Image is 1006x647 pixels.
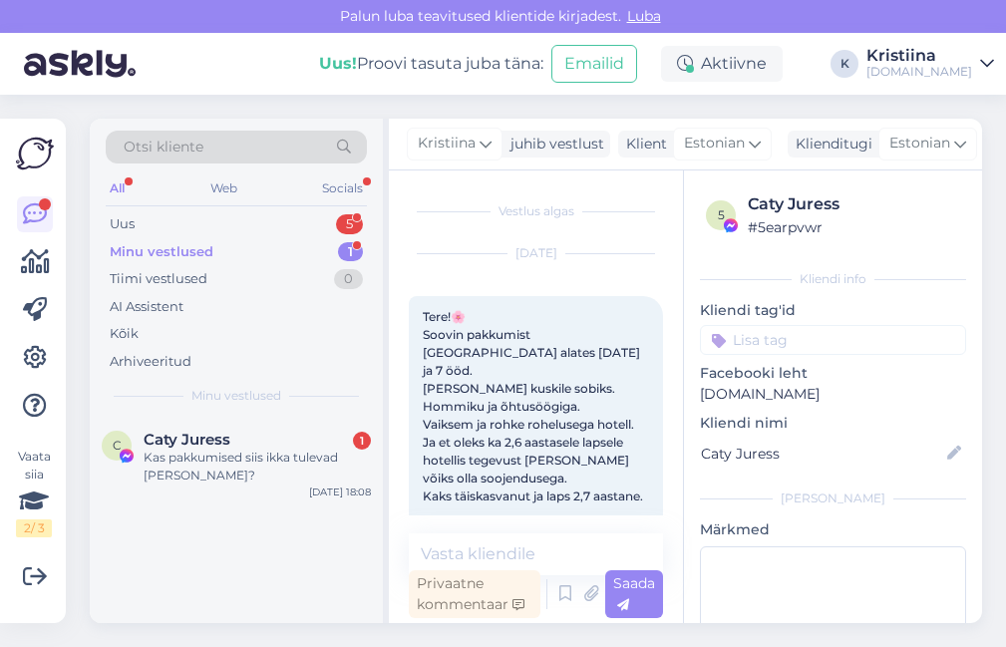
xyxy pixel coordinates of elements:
div: AI Assistent [110,297,183,317]
div: Klienditugi [788,134,872,155]
span: Tere!🌸 Soovin pakkumist [GEOGRAPHIC_DATA] alates [DATE] ja 7 ööd. [PERSON_NAME] kuskile sobiks. H... [423,309,643,503]
span: Estonian [684,133,745,155]
p: Kliendi nimi [700,413,966,434]
b: Uus! [319,54,357,73]
div: K [831,50,858,78]
div: # 5earpvwr [748,216,960,238]
a: Kristiina[DOMAIN_NAME] [866,48,994,80]
div: [DATE] [409,244,663,262]
div: 1 [353,432,371,450]
div: Kliendi info [700,270,966,288]
div: [DATE] 18:08 [309,485,371,499]
img: Askly Logo [16,135,54,172]
span: 5 [718,207,725,222]
input: Lisa tag [700,325,966,355]
button: Emailid [551,45,637,83]
div: Vaata siia [16,448,52,537]
div: 0 [334,269,363,289]
input: Lisa nimi [701,443,943,465]
div: Vestlus algas [409,202,663,220]
div: Minu vestlused [110,242,213,262]
div: Aktiivne [661,46,783,82]
div: Web [206,175,241,201]
div: Klient [618,134,667,155]
div: [DOMAIN_NAME] [866,64,972,80]
span: Kristiina [418,133,476,155]
span: C [113,438,122,453]
div: Proovi tasuta juba täna: [319,52,543,76]
span: Otsi kliente [124,137,203,158]
span: Luba [621,7,667,25]
span: Caty Juress [144,431,230,449]
p: Facebooki leht [700,363,966,384]
div: juhib vestlust [503,134,604,155]
p: [DOMAIN_NAME] [700,384,966,405]
span: Estonian [889,133,950,155]
p: Märkmed [700,519,966,540]
div: Arhiveeritud [110,352,191,372]
div: 1 [338,242,363,262]
div: Uus [110,214,135,234]
div: 2 / 3 [16,519,52,537]
div: Kas pakkumised siis ikka tulevad [PERSON_NAME]? [144,449,371,485]
div: All [106,175,129,201]
div: Kristiina [866,48,972,64]
div: Privaatne kommentaar [409,570,540,618]
span: Minu vestlused [191,387,281,405]
div: Socials [318,175,367,201]
div: Tiimi vestlused [110,269,207,289]
div: Kõik [110,324,139,344]
div: 5 [336,214,363,234]
div: [PERSON_NAME] [700,489,966,507]
span: Saada [613,574,655,613]
p: Kliendi tag'id [700,300,966,321]
div: Caty Juress [748,192,960,216]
